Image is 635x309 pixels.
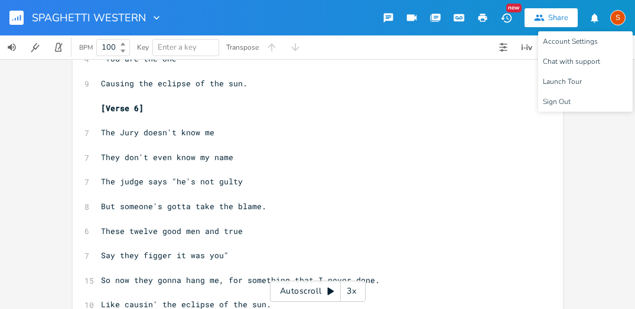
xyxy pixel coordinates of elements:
span: The Jury doesn't know me [101,127,214,138]
div: Share [548,12,568,23]
span: SPAGHETTI WESTERN [32,12,146,23]
span: Account Settings [543,38,598,45]
div: 3x [341,281,362,302]
span: The judge says "he's not gulty [101,176,243,187]
span: [Verse 6] [101,103,144,113]
span: Launch Tour [543,78,582,86]
span: They don't even know my name [101,152,233,162]
button: S [610,4,626,31]
button: Share [525,8,578,27]
div: Key [137,44,149,51]
span: Sign Out [543,98,571,106]
span: Causing the eclipse of the sun. [101,78,248,89]
span: But someone's gotta take the blame. [101,201,266,212]
span: Enter a key [158,42,197,53]
div: Spike Lancaster + Ernie Whalley [610,10,626,25]
div: Transpose [226,44,259,51]
span: So now they gonna hang me, for something that I never done. [101,275,380,285]
div: BPM [79,44,93,51]
div: Autoscroll [270,281,366,302]
div: New [506,4,522,12]
span: These twelve good men and true [101,226,243,236]
span: Say they figger it was you" [101,250,229,261]
button: New [494,7,518,28]
span: Chat with support [543,58,600,66]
